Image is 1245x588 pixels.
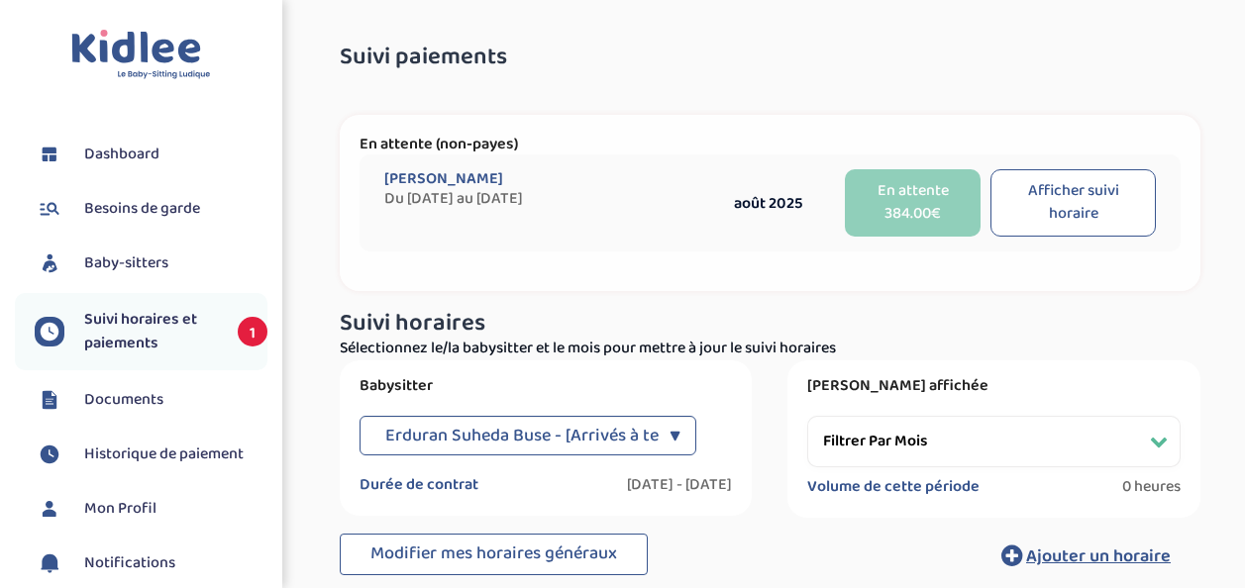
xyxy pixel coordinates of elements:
span: 0 heures [1122,477,1181,497]
span: Historique de paiement [84,442,244,466]
h3: Suivi horaires [340,311,1200,337]
label: [PERSON_NAME] affichée [807,376,1181,396]
a: Baby-sitters [35,248,267,278]
a: Dashboard [35,140,267,169]
img: suivihoraire.svg [35,440,64,469]
img: dashboard.svg [35,140,64,169]
a: Historique de paiement [35,440,267,469]
div: ▼ [670,416,680,455]
label: Volume de cette période [807,477,980,497]
a: Mon Profil [35,494,267,524]
img: notification.svg [35,548,64,578]
img: documents.svg [35,385,64,415]
span: Documents [84,388,163,412]
span: Suivi paiements [340,45,507,70]
label: [DATE] - [DATE] [627,475,732,495]
button: En attente 384.00€ [845,169,981,237]
span: Ajouter un horaire [1026,542,1171,570]
span: Besoins de garde [84,197,200,221]
div: août 2025 [702,191,835,216]
p: En attente (non-payes) [360,135,1181,154]
span: Notifications [84,551,175,575]
button: Ajouter un horaire [972,534,1200,577]
img: babysitters.svg [35,248,64,278]
label: Durée de contrat [360,475,478,495]
a: Documents [35,385,267,415]
a: Notifications [35,548,267,578]
span: Mon Profil [84,497,156,521]
a: Suivi horaires et paiements 1 [35,308,267,355]
img: logo.svg [71,30,211,80]
img: besoin.svg [35,194,64,224]
span: Suivi horaires et paiements [84,308,218,355]
span: [PERSON_NAME] [384,169,503,189]
img: profil.svg [35,494,64,524]
span: Erduran Suheda Buse - [Arrivés à terme] [385,416,694,455]
span: Modifier mes horaires généraux [370,539,617,567]
button: Modifier mes horaires généraux [340,534,648,575]
button: Afficher suivi horaire [990,169,1156,237]
span: Du [DATE] au [DATE] [384,189,702,209]
img: suivihoraire.svg [35,317,64,346]
p: Sélectionnez le/la babysitter et le mois pour mettre à jour le suivi horaires [340,337,1200,360]
a: Besoins de garde [35,194,267,224]
span: 1 [238,317,267,346]
label: Babysitter [360,376,733,396]
span: Dashboard [84,143,159,166]
span: Baby-sitters [84,251,168,275]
